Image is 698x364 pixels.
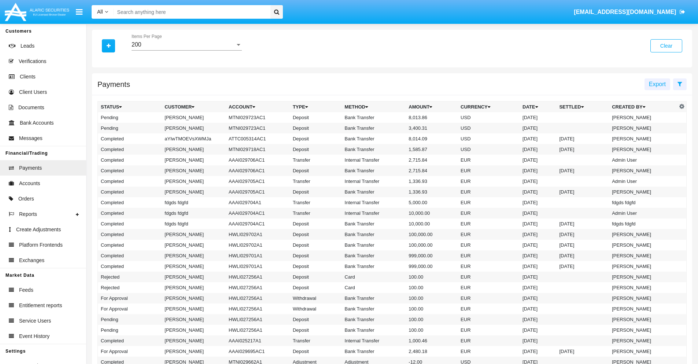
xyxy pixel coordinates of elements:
h5: Payments [97,81,130,87]
td: For Approval [98,304,162,314]
span: Event History [19,332,49,340]
td: AAAI029705AC1 [226,187,290,197]
th: Created By [609,102,677,113]
span: Client Users [19,88,47,96]
td: Transfer [290,155,342,165]
td: [PERSON_NAME] [162,112,226,123]
td: Bank Transfer [342,112,406,123]
span: Export [649,81,666,87]
td: [DATE] [520,123,556,133]
span: Orders [18,195,34,203]
td: 100,000.00 [406,229,458,240]
span: Bank Accounts [20,119,54,127]
td: 100,000.00 [406,240,458,250]
span: Messages [19,135,43,142]
span: Exchanges [19,257,44,264]
td: Bank Transfer [342,165,406,176]
td: [PERSON_NAME] [609,293,677,304]
td: Completed [98,187,162,197]
td: Completed [98,229,162,240]
td: EUR [458,346,520,357]
td: [PERSON_NAME] [162,240,226,250]
td: Deposit [290,133,342,144]
td: Bank Transfer [342,229,406,240]
td: 3,400.31 [406,123,458,133]
td: Deposit [290,218,342,229]
th: Settled [556,102,609,113]
td: 999,000.00 [406,250,458,261]
td: [DATE] [520,250,556,261]
td: Card [342,272,406,282]
td: [DATE] [520,112,556,123]
td: 1,336.93 [406,187,458,197]
td: USD [458,144,520,155]
th: Customer [162,102,226,113]
td: EUR [458,197,520,208]
td: HWLI027256A1 [226,314,290,325]
td: EUR [458,272,520,282]
td: [DATE] [556,229,609,240]
td: 2,715.84 [406,155,458,165]
td: EUR [458,208,520,218]
td: EUR [458,229,520,240]
span: Documents [18,104,44,111]
td: For Approval [98,293,162,304]
td: [DATE] [520,314,556,325]
td: [PERSON_NAME] [162,165,226,176]
td: HWLI029701A1 [226,250,290,261]
td: Transfer [290,208,342,218]
td: fdgds fdgfd [609,197,677,208]
td: EUR [458,261,520,272]
td: [DATE] [556,133,609,144]
td: EUR [458,250,520,261]
th: Type [290,102,342,113]
td: [DATE] [556,144,609,155]
td: [PERSON_NAME] [609,261,677,272]
td: USD [458,112,520,123]
td: Bank Transfer [342,261,406,272]
td: Completed [98,261,162,272]
td: HWLI027256A1 [226,272,290,282]
td: 1,336.93 [406,176,458,187]
td: [DATE] [520,187,556,197]
span: Service Users [19,317,51,325]
td: [DATE] [520,133,556,144]
td: Deposit [290,272,342,282]
td: [PERSON_NAME] [609,229,677,240]
th: Amount [406,102,458,113]
td: [DATE] [520,304,556,314]
span: Create Adjustments [16,226,61,234]
td: [DATE] [520,197,556,208]
span: Clients [20,73,36,81]
td: 100.00 [406,282,458,293]
td: [PERSON_NAME] [609,335,677,346]
td: [DATE] [556,261,609,272]
td: Admin User [609,208,677,218]
td: Pending [98,112,162,123]
td: Bank Transfer [342,293,406,304]
td: [DATE] [520,218,556,229]
td: Completed [98,250,162,261]
td: [PERSON_NAME] [609,240,677,250]
td: [DATE] [520,208,556,218]
span: All [97,9,103,15]
td: aYIwTMOEVsXWMJa [162,133,226,144]
td: fdgds fdgfd [609,218,677,229]
td: [DATE] [520,335,556,346]
td: [DATE] [556,187,609,197]
td: [DATE] [520,176,556,187]
td: Deposit [290,240,342,250]
td: fdgds fdgfd [162,218,226,229]
td: Completed [98,144,162,155]
td: Completed [98,335,162,346]
td: [DATE] [556,165,609,176]
td: [PERSON_NAME] [609,165,677,176]
td: [PERSON_NAME] [162,282,226,293]
td: [DATE] [556,250,609,261]
td: Bank Transfer [342,144,406,155]
td: Bank Transfer [342,304,406,314]
td: Transfer [290,335,342,346]
td: Completed [98,240,162,250]
td: EUR [458,155,520,165]
td: 100.00 [406,325,458,335]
